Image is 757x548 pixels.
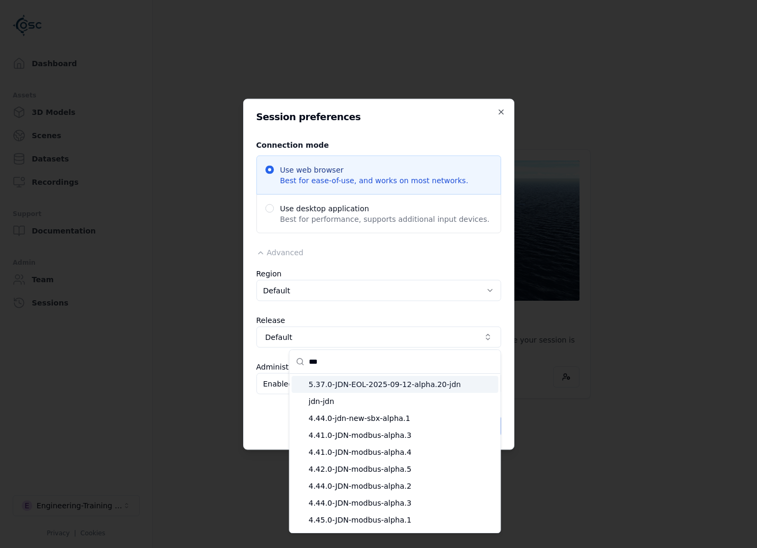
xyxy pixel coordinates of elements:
[309,413,494,424] span: 4.44.0-jdn-new-sbx-alpha.1
[309,481,494,491] span: 4.44.0-JDN-modbus-alpha.2
[290,374,501,533] div: Suggestions
[309,532,494,542] span: 4.46.0-JDN-modbus-alpha.1
[309,498,494,508] span: 4.44.0-JDN-modbus-alpha.3
[309,379,494,390] span: 5.37.0-JDN-EOL-2025-09-12-alpha.20-jdn
[309,464,494,474] span: 4.42.0-JDN-modbus-alpha.5
[309,447,494,457] span: 4.41.0-JDN-modbus-alpha.4
[309,515,494,525] span: 4.45.0-JDN-modbus-alpha.1
[309,430,494,441] span: 4.41.0-JDN-modbus-alpha.3
[309,396,494,407] span: jdn-jdn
